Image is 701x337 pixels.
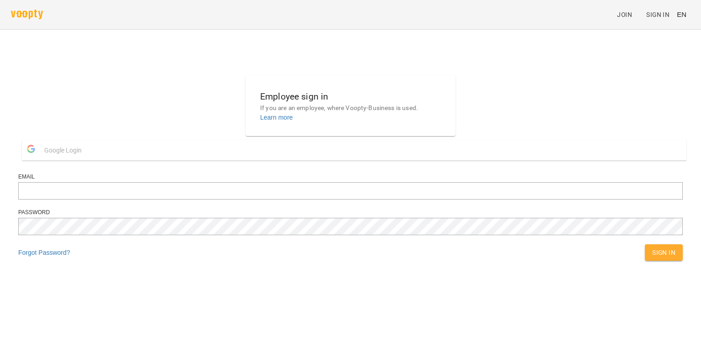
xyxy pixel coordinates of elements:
div: Email [18,173,683,181]
button: Employee sign inIf you are an employee, where Voopty-Business is used.Learn more [253,82,448,129]
span: Sign In [646,9,670,20]
h6: Employee sign in [260,90,441,104]
a: Learn more [260,114,293,121]
button: EN [673,6,690,23]
span: EN [677,10,686,19]
button: Google Login [22,140,686,160]
a: Sign In [643,6,673,23]
span: Join [617,9,632,20]
img: voopty.png [11,10,43,19]
a: Join [613,6,643,23]
div: Password [18,209,683,216]
p: If you are an employee, where Voopty-Business is used. [260,104,441,113]
span: Google Login [44,141,86,159]
button: Sign In [645,244,683,261]
a: Forgot Password? [18,249,70,256]
span: Sign In [652,247,675,258]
